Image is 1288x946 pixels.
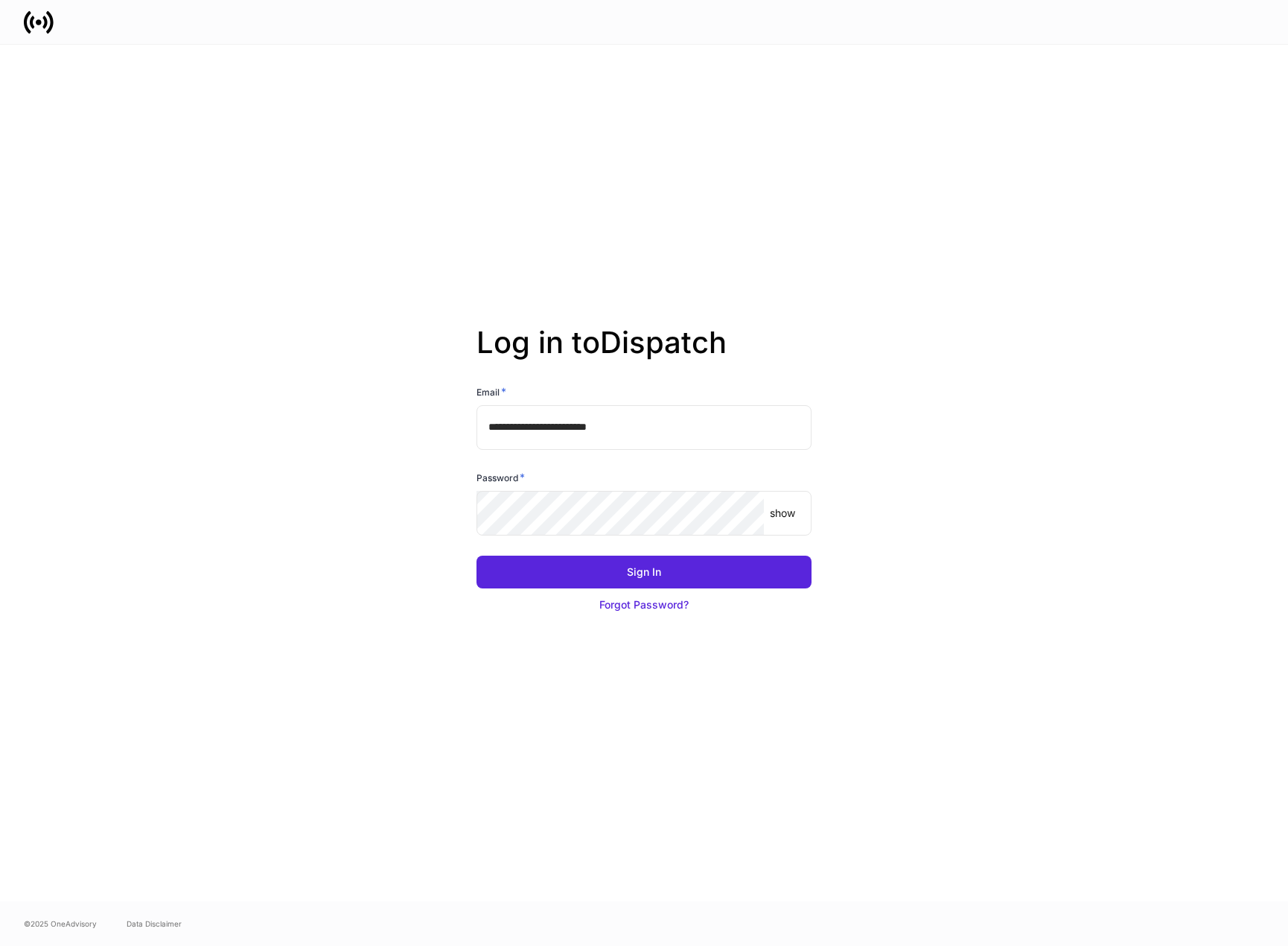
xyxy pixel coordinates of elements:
span: © 2025 OneAdvisory [24,918,97,930]
button: Sign In [476,556,812,588]
div: Forgot Password? [599,597,689,612]
button: Forgot Password? [476,588,812,621]
a: Data Disclaimer [127,918,182,930]
h6: Password [476,470,525,485]
div: Sign In [627,565,661,580]
h6: Email [476,384,506,399]
h2: Log in to Dispatch [476,325,812,384]
p: show [770,506,795,521]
